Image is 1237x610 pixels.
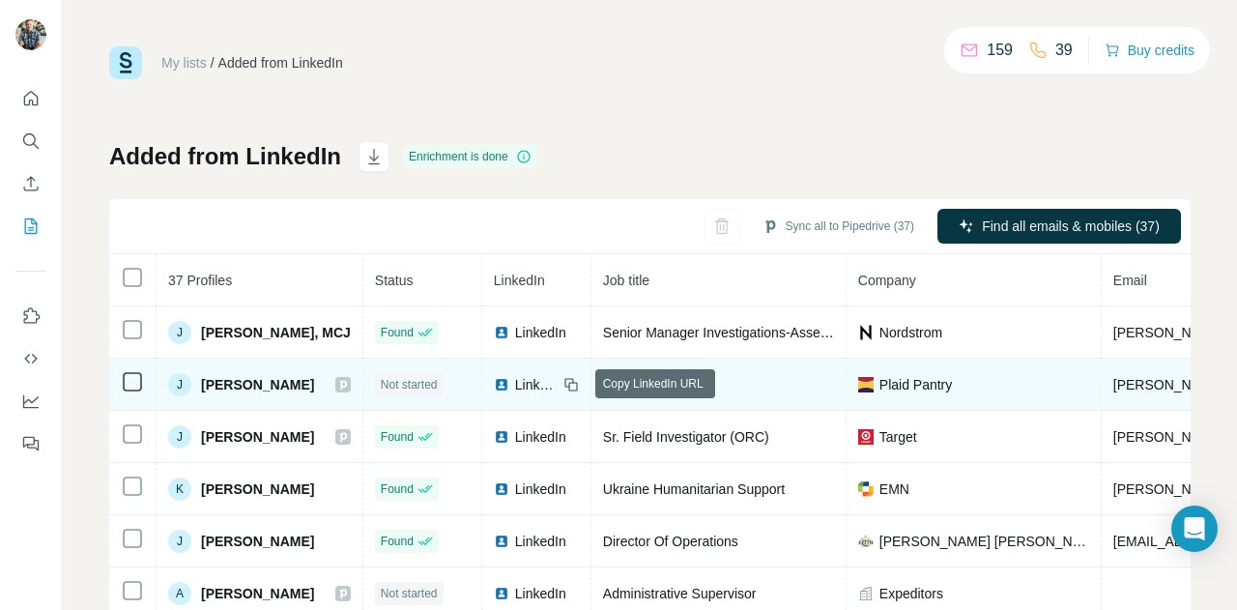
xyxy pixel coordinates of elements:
[858,534,874,549] img: company-logo
[211,53,215,73] li: /
[515,479,566,499] span: LinkedIn
[494,377,509,392] img: LinkedIn logo
[168,478,191,501] div: K
[879,532,1089,551] span: [PERSON_NAME] [PERSON_NAME] Company
[201,375,314,394] span: [PERSON_NAME]
[201,479,314,499] span: [PERSON_NAME]
[515,584,566,603] span: LinkedIn
[201,584,314,603] span: [PERSON_NAME]
[603,534,738,549] span: Director Of Operations
[381,585,438,602] span: Not started
[858,377,874,392] img: company-logo
[879,479,909,499] span: EMN
[1171,506,1218,552] div: Open Intercom Messenger
[494,325,509,340] img: LinkedIn logo
[603,273,649,288] span: Job title
[494,273,545,288] span: LinkedIn
[381,324,414,341] span: Found
[494,586,509,601] img: LinkedIn logo
[161,55,207,71] a: My lists
[515,427,566,447] span: LinkedIn
[15,384,46,419] button: Dashboard
[603,586,757,601] span: Administrative Supervisor
[858,273,916,288] span: Company
[1113,273,1147,288] span: Email
[515,375,558,394] span: LinkedIn
[494,534,509,549] img: LinkedIn logo
[201,427,314,447] span: [PERSON_NAME]
[858,325,874,340] img: company-logo
[381,480,414,498] span: Found
[15,166,46,201] button: Enrich CSV
[168,373,191,396] div: J
[15,341,46,376] button: Use Surfe API
[403,145,537,168] div: Enrichment is done
[201,532,314,551] span: [PERSON_NAME]
[168,530,191,553] div: J
[879,375,952,394] span: Plaid Pantry
[603,429,769,445] span: Sr. Field Investigator (ORC)
[15,209,46,244] button: My lists
[381,428,414,446] span: Found
[982,217,1160,236] span: Find all emails & mobiles (37)
[879,427,917,447] span: Target
[603,481,785,497] span: Ukraine Humanitarian Support
[168,582,191,605] div: A
[1105,37,1194,64] button: Buy credits
[109,141,341,172] h1: Added from LinkedIn
[381,376,438,393] span: Not started
[515,532,566,551] span: LinkedIn
[858,429,874,445] img: company-logo
[937,209,1181,244] button: Find all emails & mobiles (37)
[603,325,889,340] span: Senior Manager Investigations-Asset Protection
[218,53,343,73] div: Added from LinkedIn
[15,299,46,334] button: Use Surfe on LinkedIn
[749,212,928,241] button: Sync all to Pipedrive (37)
[15,19,46,50] img: Avatar
[879,323,942,342] span: Nordstrom
[987,39,1013,62] p: 159
[168,321,191,344] div: J
[15,426,46,461] button: Feedback
[381,533,414,550] span: Found
[201,323,351,342] span: [PERSON_NAME], MCJ
[15,81,46,116] button: Quick start
[494,429,509,445] img: LinkedIn logo
[494,481,509,497] img: LinkedIn logo
[858,481,874,497] img: company-logo
[515,323,566,342] span: LinkedIn
[603,377,707,392] span: Chairman & CEO
[375,273,414,288] span: Status
[1055,39,1073,62] p: 39
[15,124,46,159] button: Search
[109,46,142,79] img: Surfe Logo
[168,425,191,449] div: J
[168,273,232,288] span: 37 Profiles
[879,584,943,603] span: Expeditors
